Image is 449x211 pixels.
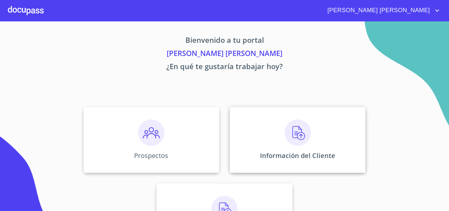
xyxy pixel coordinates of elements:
button: account of current user [322,5,441,16]
span: [PERSON_NAME] [PERSON_NAME] [322,5,433,16]
p: Prospectos [134,151,168,160]
img: prospectos.png [138,119,164,146]
p: Información del Cliente [260,151,335,160]
p: ¿En qué te gustaría trabajar hoy? [22,61,427,74]
img: carga.png [285,119,311,146]
p: [PERSON_NAME] [PERSON_NAME] [22,48,427,61]
p: Bienvenido a tu portal [22,35,427,48]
